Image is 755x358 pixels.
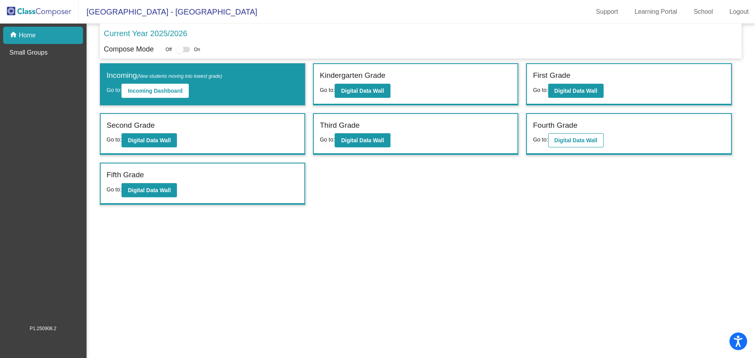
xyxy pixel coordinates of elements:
span: On [194,46,200,53]
label: Kindergarten Grade [320,70,385,81]
span: Go to: [533,87,548,93]
p: Small Groups [9,48,48,57]
a: Learning Portal [628,6,684,18]
button: Digital Data Wall [548,133,604,147]
b: Digital Data Wall [128,137,171,143]
span: Go to: [107,136,122,143]
mat-icon: home [9,31,19,40]
span: Go to: [107,87,122,93]
span: Off [166,46,172,53]
b: Digital Data Wall [554,88,597,94]
p: Compose Mode [104,44,154,55]
span: (New students moving into lowest grade) [137,73,222,79]
label: Second Grade [107,120,155,131]
b: Digital Data Wall [341,88,384,94]
label: Incoming [107,70,222,81]
span: [GEOGRAPHIC_DATA] - [GEOGRAPHIC_DATA] [79,6,257,18]
button: Digital Data Wall [335,84,390,98]
button: Incoming Dashboard [122,84,189,98]
p: Current Year 2025/2026 [104,28,187,39]
a: Logout [723,6,755,18]
a: School [687,6,719,18]
span: Go to: [107,186,122,193]
label: First Grade [533,70,570,81]
a: Support [590,6,624,18]
b: Digital Data Wall [341,137,384,143]
span: Go to: [320,87,335,93]
span: Go to: [320,136,335,143]
label: Fourth Grade [533,120,577,131]
label: Third Grade [320,120,359,131]
span: Go to: [533,136,548,143]
b: Digital Data Wall [554,137,597,143]
b: Incoming Dashboard [128,88,182,94]
label: Fifth Grade [107,169,144,181]
p: Home [19,31,36,40]
button: Digital Data Wall [335,133,390,147]
button: Digital Data Wall [122,183,177,197]
button: Digital Data Wall [548,84,604,98]
button: Digital Data Wall [122,133,177,147]
b: Digital Data Wall [128,187,171,193]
